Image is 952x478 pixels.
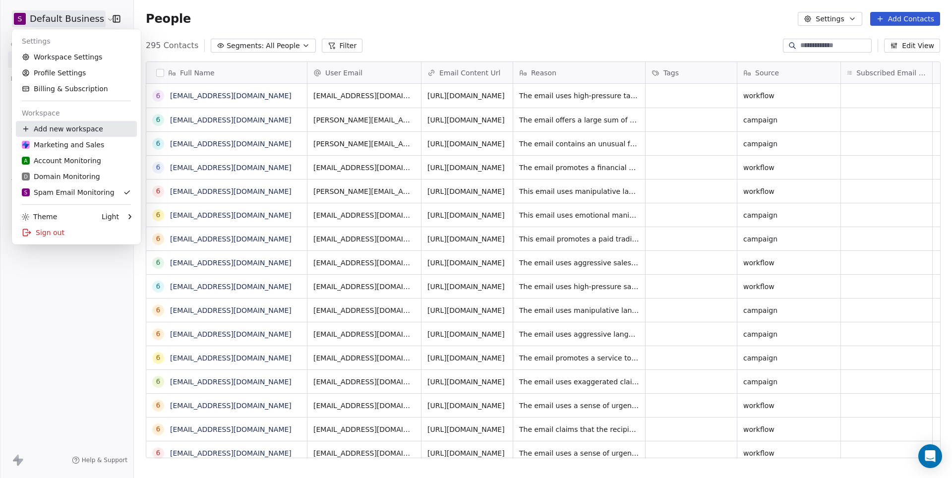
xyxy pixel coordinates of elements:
div: Add new workspace [16,121,137,137]
a: Billing & Subscription [16,81,137,97]
div: Domain Monitoring [22,172,100,181]
div: Settings [16,33,137,49]
div: Light [102,212,119,222]
div: Workspace [16,105,137,121]
div: Marketing and Sales [22,140,104,150]
div: Sign out [16,225,137,240]
span: S [24,189,27,196]
span: D [24,173,28,180]
div: Account Monitoring [22,156,101,166]
img: Swipe%20One%20Logo%201-1.svg [22,141,30,149]
a: Workspace Settings [16,49,137,65]
a: Profile Settings [16,65,137,81]
div: Spam Email Monitoring [22,187,115,197]
div: Theme [22,212,57,222]
span: A [24,157,28,165]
